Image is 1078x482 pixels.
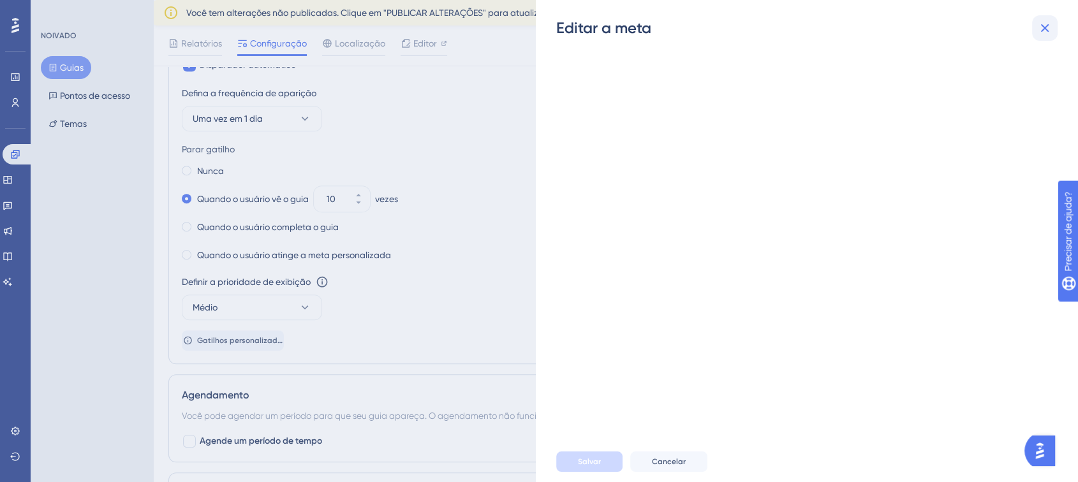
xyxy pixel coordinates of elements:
font: Cancelar [652,457,686,466]
font: Precisar de ajuda? [30,6,110,15]
font: Salvar [578,457,601,466]
button: Salvar [556,451,623,472]
font: Editar a meta [556,18,651,37]
button: Cancelar [630,451,707,472]
iframe: Iniciador do Assistente de IA do UserGuiding [1024,432,1063,470]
